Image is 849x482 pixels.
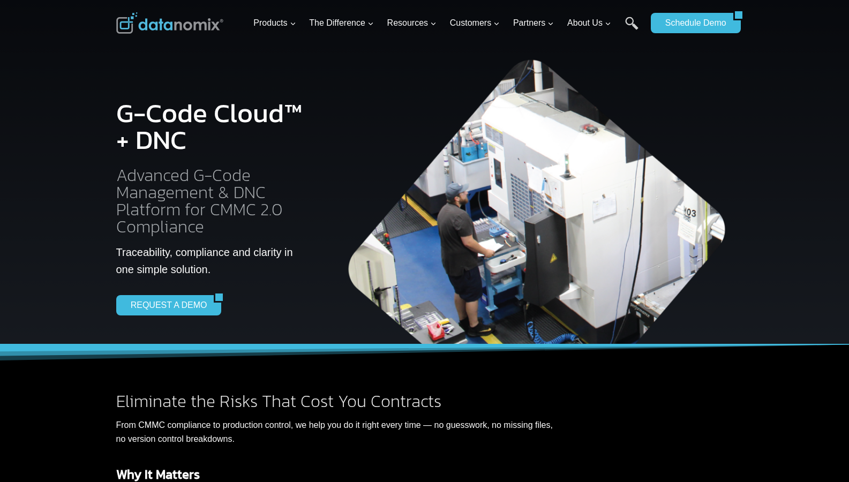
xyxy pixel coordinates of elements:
img: Datanomix [116,12,223,34]
a: REQUEST A DEMO [116,295,214,315]
span: About Us [567,16,611,30]
span: Partners [513,16,554,30]
nav: Primary Navigation [249,6,645,41]
h1: G-Code Cloud™ + DNC [116,100,307,153]
span: Products [253,16,296,30]
a: Search [625,17,638,41]
span: The Difference [309,16,374,30]
h2: Advanced G-Code Management & DNC Platform for CMMC 2.0 Compliance [116,167,307,235]
h2: Eliminate the Risks That Cost You Contracts [116,393,553,410]
p: From CMMC compliance to production control, we help you do it right every time — no guesswork, no... [116,418,553,446]
p: Traceability, compliance and clarity in one simple solution. [116,244,307,278]
span: Customers [450,16,500,30]
span: Resources [387,16,437,30]
a: Schedule Demo [651,13,733,33]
